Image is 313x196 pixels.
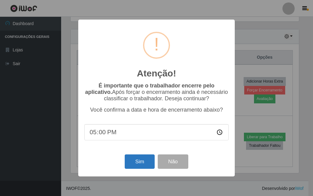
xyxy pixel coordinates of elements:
[137,68,176,79] h2: Atenção!
[84,83,229,102] p: Após forçar o encerramento ainda é necessário classificar o trabalhador. Deseja continuar?
[84,107,229,113] p: Você confirma a data e hora de encerramento abaixo?
[85,83,214,95] b: É importante que o trabalhador encerre pelo aplicativo.
[158,154,188,169] button: Não
[125,154,154,169] button: Sim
